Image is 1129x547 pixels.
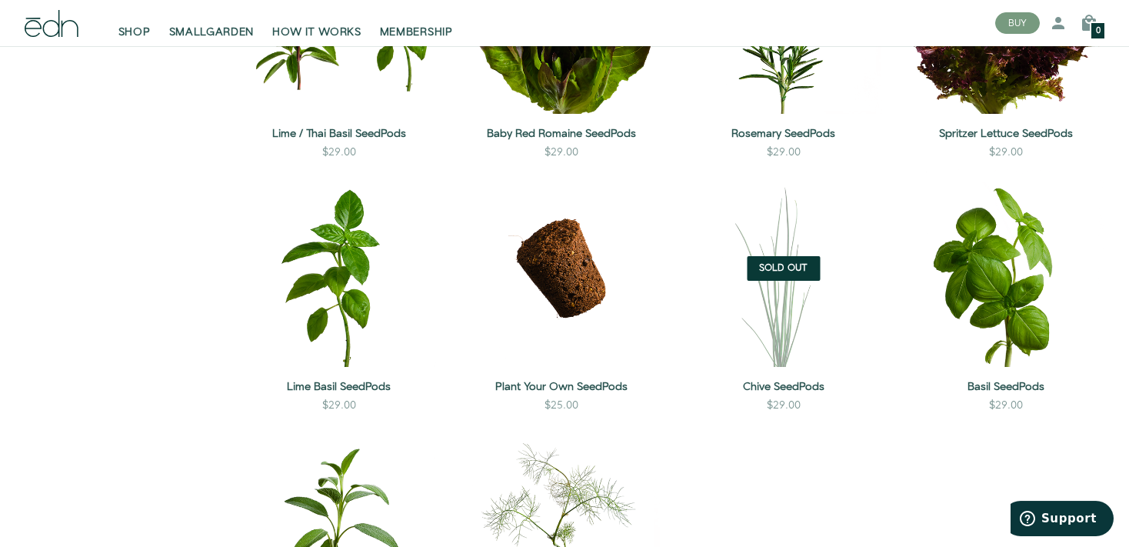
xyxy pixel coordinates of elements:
span: SHOP [118,25,151,40]
span: HOW IT WORKS [272,25,361,40]
span: 0 [1096,27,1101,35]
a: Baby Red Romaine SeedPods [462,126,660,142]
div: $29.00 [545,145,578,160]
span: Sold Out [759,264,808,273]
div: $29.00 [767,398,801,413]
a: SHOP [109,6,160,40]
a: Spritzer Lettuce SeedPods [907,126,1104,142]
a: Basil SeedPods [907,379,1104,395]
a: Chive SeedPods [684,379,882,395]
a: Lime / Thai Basil SeedPods [240,126,438,142]
img: Chive SeedPods [684,169,882,367]
iframe: Opens a widget where you can find more information [1011,501,1114,539]
a: Rosemary SeedPods [684,126,882,142]
span: SMALLGARDEN [169,25,255,40]
a: HOW IT WORKS [263,6,370,40]
div: $25.00 [545,398,578,413]
div: $29.00 [322,398,356,413]
button: BUY [995,12,1040,34]
span: MEMBERSHIP [380,25,453,40]
a: Lime Basil SeedPods [240,379,438,395]
img: Basil SeedPods [907,169,1104,367]
img: Lime Basil SeedPods [240,169,438,367]
div: $29.00 [322,145,356,160]
div: $29.00 [989,398,1023,413]
a: Plant Your Own SeedPods [462,379,660,395]
a: SMALLGARDEN [160,6,264,40]
div: $29.00 [989,145,1023,160]
div: $29.00 [767,145,801,160]
a: MEMBERSHIP [371,6,462,40]
img: Plant Your Own SeedPods [462,169,660,367]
